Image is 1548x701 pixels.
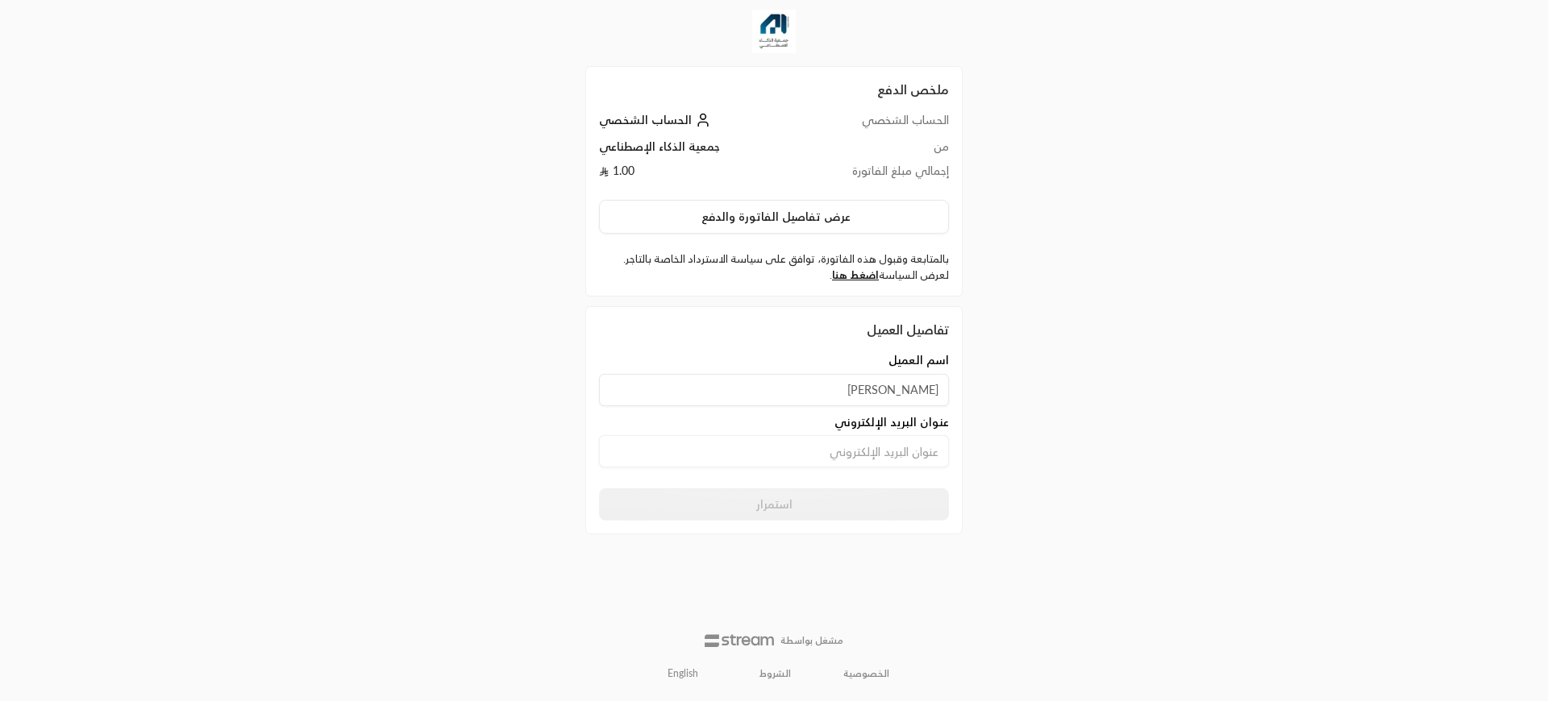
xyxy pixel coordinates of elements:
[599,80,949,99] h2: ملخص الدفع
[599,163,793,187] td: 1.00
[599,435,949,467] input: عنوان البريد الإلكتروني
[599,251,949,283] label: بالمتابعة وقبول هذه الفاتورة، توافق على سياسة الاسترداد الخاصة بالتاجر. لعرض السياسة .
[834,414,949,430] span: عنوان البريد الإلكتروني
[599,113,692,127] span: الحساب الشخصي
[599,113,714,127] a: الحساب الشخصي
[888,352,949,368] span: اسم العميل
[832,268,879,281] a: اضغط هنا
[599,139,793,163] td: جمعية الذكاء الإصطناعي
[793,112,949,139] td: الحساب الشخصي
[793,139,949,163] td: من
[599,374,949,406] input: اسم العميل
[599,200,949,234] button: عرض تفاصيل الفاتورة والدفع
[752,10,796,53] img: Company Logo
[599,320,949,339] div: تفاصيل العميل
[659,659,707,688] a: English
[843,667,889,680] a: الخصوصية
[793,163,949,187] td: إجمالي مبلغ الفاتورة
[780,634,843,647] p: مشغل بواسطة
[759,667,791,680] a: الشروط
